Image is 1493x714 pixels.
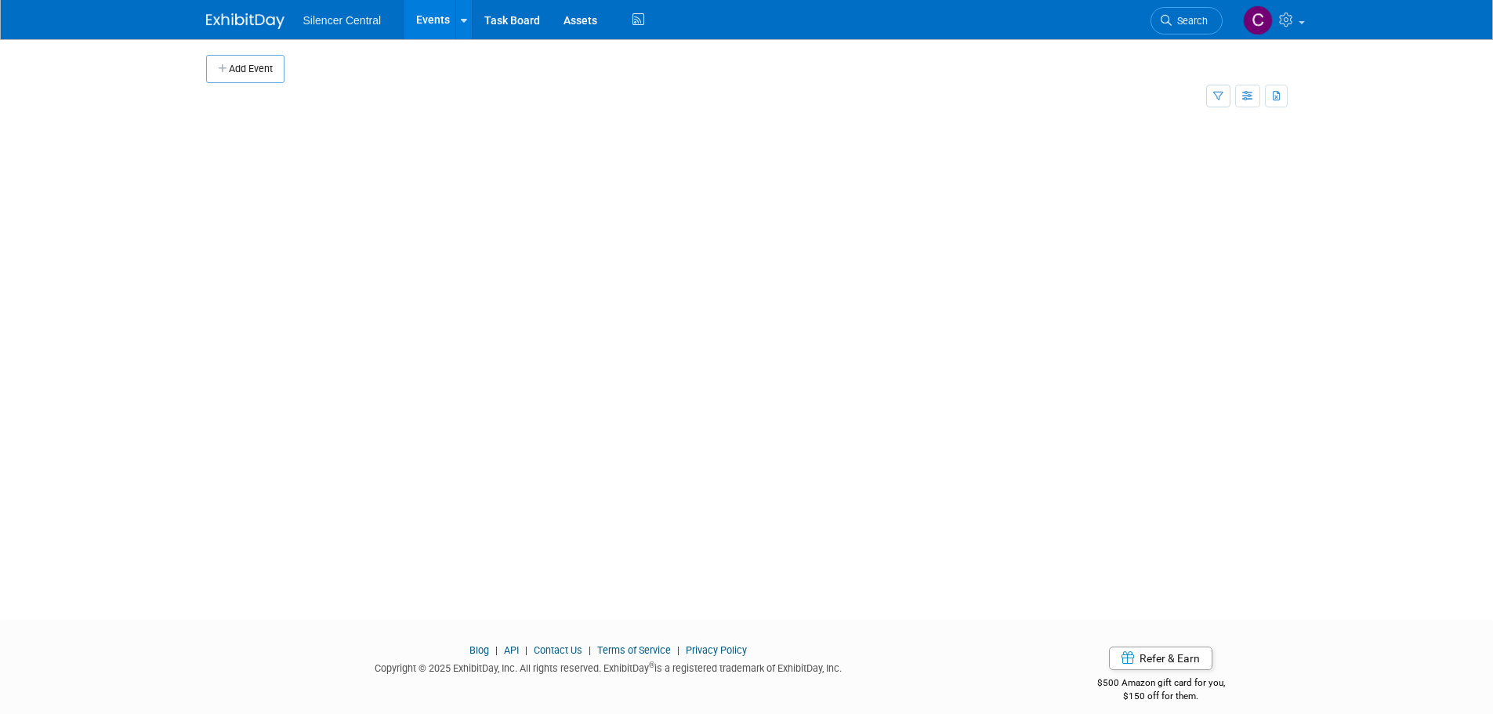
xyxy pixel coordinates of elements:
span: | [521,644,531,656]
img: ExhibitDay [206,13,284,29]
span: | [491,644,502,656]
button: Add Event [206,55,284,83]
sup: ® [649,661,654,669]
a: API [504,644,519,656]
a: Search [1151,7,1223,34]
span: Search [1172,15,1208,27]
a: Contact Us [534,644,582,656]
a: Terms of Service [597,644,671,656]
div: Copyright © 2025 ExhibitDay, Inc. All rights reserved. ExhibitDay is a registered trademark of Ex... [206,658,1012,676]
span: Silencer Central [303,14,382,27]
span: | [673,644,683,656]
span: | [585,644,595,656]
a: Blog [469,644,489,656]
div: $500 Amazon gift card for you, [1035,666,1288,702]
a: Privacy Policy [686,644,747,656]
div: $150 off for them. [1035,690,1288,703]
a: Refer & Earn [1109,647,1212,670]
img: Cade Cox [1243,5,1273,35]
